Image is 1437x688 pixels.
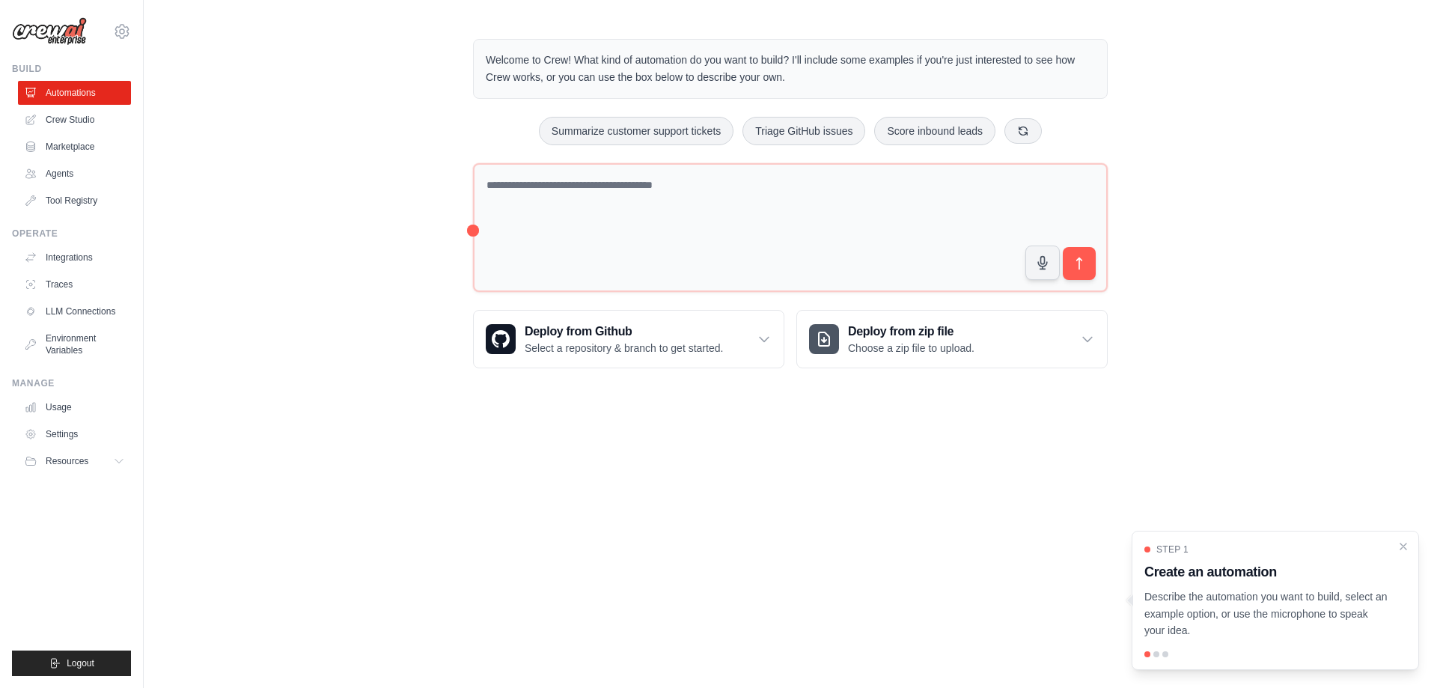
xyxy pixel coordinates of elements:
h3: Deploy from Github [525,323,723,341]
a: Marketplace [18,135,131,159]
a: Settings [18,422,131,446]
div: Build [12,63,131,75]
p: Welcome to Crew! What kind of automation do you want to build? I'll include some examples if you'... [486,52,1095,86]
a: LLM Connections [18,299,131,323]
a: Tool Registry [18,189,131,213]
span: Step 1 [1156,544,1189,555]
button: Resources [18,449,131,473]
a: Traces [18,273,131,296]
a: Automations [18,81,131,105]
p: Select a repository & branch to get started. [525,341,723,356]
div: Operate [12,228,131,240]
button: Logout [12,651,131,676]
div: Manage [12,377,131,389]
p: Describe the automation you want to build, select an example option, or use the microphone to spe... [1144,588,1388,639]
button: Triage GitHub issues [742,117,865,145]
a: Agents [18,162,131,186]
p: Choose a zip file to upload. [848,341,974,356]
button: Score inbound leads [874,117,995,145]
a: Environment Variables [18,326,131,362]
h3: Deploy from zip file [848,323,974,341]
a: Crew Studio [18,108,131,132]
img: Logo [12,17,87,46]
button: Summarize customer support tickets [539,117,733,145]
h3: Create an automation [1144,561,1388,582]
span: Logout [67,657,94,669]
button: Close walkthrough [1397,541,1409,552]
a: Usage [18,395,131,419]
span: Resources [46,455,88,467]
a: Integrations [18,246,131,270]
